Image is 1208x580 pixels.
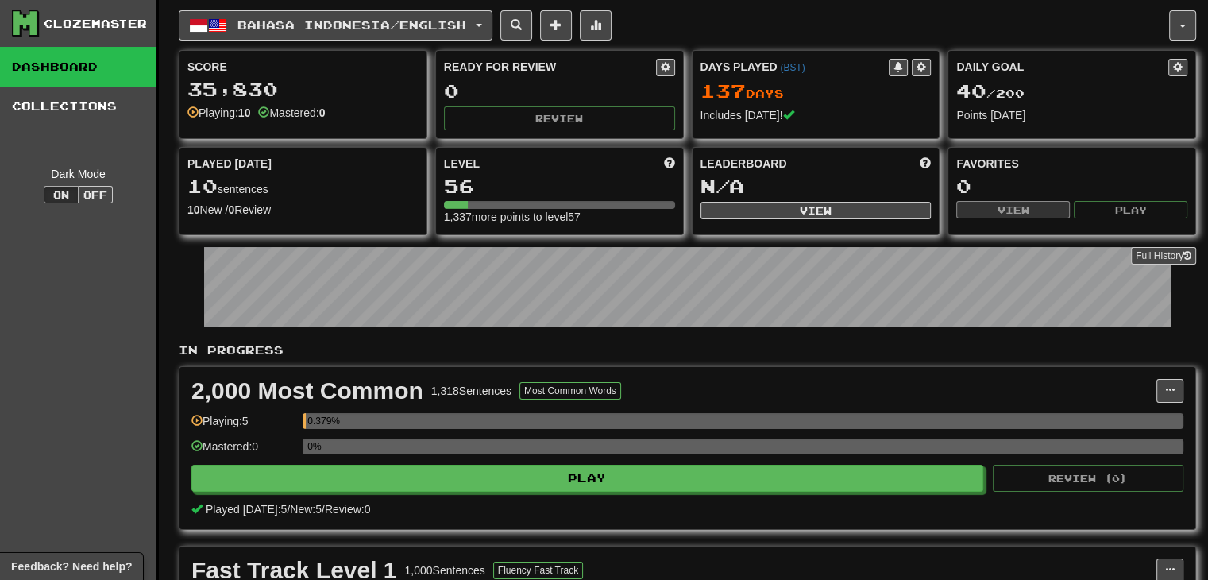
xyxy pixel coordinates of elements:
strong: 0 [228,203,234,216]
a: Full History [1131,247,1196,265]
div: 56 [444,176,675,196]
button: Review [444,106,675,130]
div: 1,337 more points to level 57 [444,209,675,225]
span: 137 [700,79,746,102]
button: Most Common Words [519,382,621,400]
span: This week in points, UTC [920,156,931,172]
span: Open feedback widget [11,559,132,574]
div: sentences [187,176,419,197]
span: / 200 [956,87,1025,100]
div: Mastered: [258,105,325,121]
div: Includes [DATE]! [700,107,932,123]
button: Play [1074,201,1187,218]
div: Favorites [956,156,1187,172]
div: Day s [700,81,932,102]
span: Leaderboard [700,156,787,172]
button: On [44,186,79,203]
div: Clozemaster [44,16,147,32]
div: Playing: [187,105,250,121]
div: 1,000 Sentences [405,563,485,578]
span: Played [DATE]: 5 [206,503,287,516]
strong: 10 [187,203,200,216]
div: 0 [444,81,675,101]
strong: 0 [319,106,326,119]
button: Search sentences [500,10,532,41]
div: 1,318 Sentences [431,383,511,399]
div: Days Played [700,59,890,75]
button: Bahasa Indonesia/English [179,10,492,41]
div: 2,000 Most Common [191,379,423,403]
span: Bahasa Indonesia / English [237,18,466,32]
button: Review (0) [993,465,1183,492]
span: 10 [187,175,218,197]
span: Played [DATE] [187,156,272,172]
button: Fluency Fast Track [493,562,583,579]
div: Dark Mode [12,166,145,182]
div: 0 [956,176,1187,196]
p: In Progress [179,342,1196,358]
strong: 10 [238,106,251,119]
button: Play [191,465,983,492]
div: Daily Goal [956,59,1168,76]
span: Score more points to level up [664,156,675,172]
span: Level [444,156,480,172]
div: Playing: 5 [191,413,295,439]
div: Mastered: 0 [191,439,295,465]
span: / [322,503,325,516]
button: View [700,202,932,219]
span: 40 [956,79,986,102]
div: Score [187,59,419,75]
div: Points [DATE] [956,107,1187,123]
div: New / Review [187,202,419,218]
div: Ready for Review [444,59,656,75]
span: New: 5 [290,503,322,516]
button: Off [78,186,113,203]
button: View [956,201,1070,218]
div: 35,830 [187,79,419,99]
span: N/A [700,175,744,197]
button: Add sentence to collection [540,10,572,41]
a: (BST) [780,62,805,73]
span: Review: 0 [325,503,371,516]
span: / [287,503,290,516]
button: More stats [580,10,612,41]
